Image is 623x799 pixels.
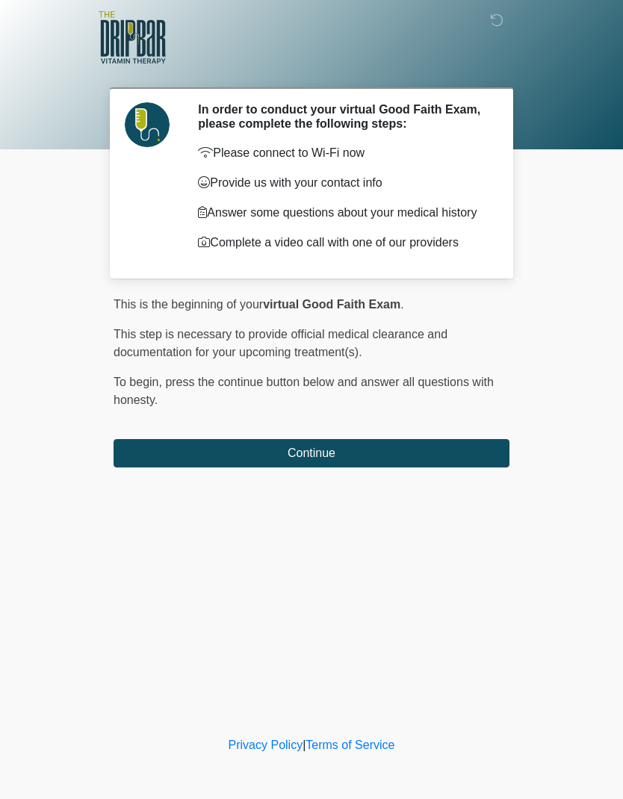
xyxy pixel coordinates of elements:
p: Provide us with your contact info [198,174,487,192]
h2: In order to conduct your virtual Good Faith Exam, please complete the following steps: [198,102,487,131]
p: Complete a video call with one of our providers [198,234,487,252]
p: Answer some questions about your medical history [198,204,487,222]
span: press the continue button below and answer all questions with honesty. [114,376,494,406]
p: Please connect to Wi-Fi now [198,144,487,162]
img: Agent Avatar [125,102,170,147]
span: This is the beginning of your [114,298,263,311]
a: Terms of Service [306,739,394,751]
button: Continue [114,439,509,467]
img: The DRIPBaR - Flower Mound & Colleyville Logo [99,11,166,63]
span: To begin, [114,376,165,388]
a: Privacy Policy [229,739,303,751]
span: . [400,298,403,311]
strong: virtual Good Faith Exam [263,298,400,311]
a: | [303,739,306,751]
span: This step is necessary to provide official medical clearance and documentation for your upcoming ... [114,328,447,358]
